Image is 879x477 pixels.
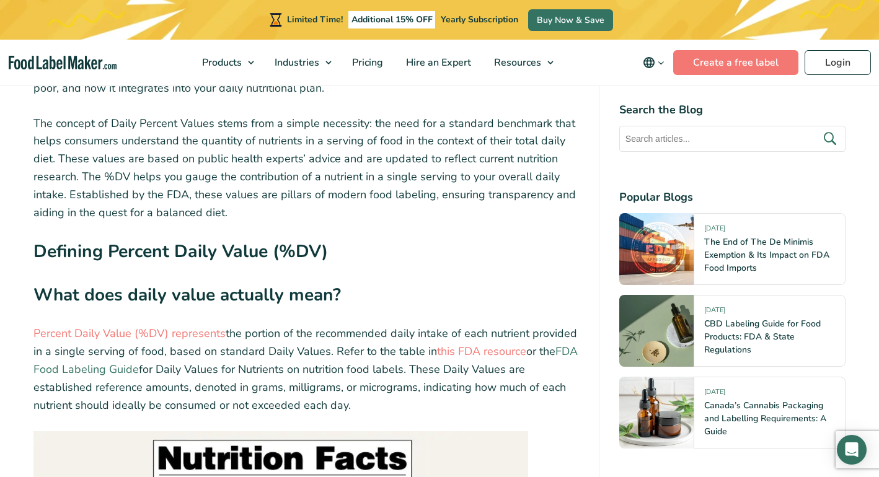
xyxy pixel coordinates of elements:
span: Pricing [348,56,384,69]
a: Hire an Expert [395,40,480,85]
a: Products [191,40,260,85]
a: Login [805,50,871,75]
a: Buy Now & Save [528,9,613,31]
a: CBD Labeling Guide for Food Products: FDA & State Regulations [704,318,821,356]
span: Industries [271,56,320,69]
p: the portion of the recommended daily intake of each nutrient provided in a single serving of food... [33,325,579,414]
span: [DATE] [704,387,725,401]
h4: Search the Blog [619,102,846,118]
span: Yearly Subscription [441,14,518,25]
a: Create a free label [673,50,798,75]
strong: Defining Percent Daily Value (%DV) [33,239,328,263]
a: Pricing [341,40,392,85]
span: [DATE] [704,305,725,320]
p: The concept of Daily Percent Values stems from a simple necessity: the need for a standard benchm... [33,115,579,222]
span: Limited Time! [287,14,343,25]
h4: Popular Blogs [619,189,846,206]
span: Hire an Expert [402,56,472,69]
span: Additional 15% OFF [348,11,436,28]
a: Resources [483,40,560,85]
span: [DATE] [704,224,725,238]
strong: What does daily value actually mean? [33,283,341,307]
input: Search articles... [619,126,846,152]
a: Industries [263,40,338,85]
a: The End of The De Minimis Exemption & Its Impact on FDA Food Imports [704,236,829,274]
span: Products [198,56,243,69]
a: Percent Daily Value (%DV) represents [33,326,226,341]
a: this FDA resource [437,344,526,359]
div: Open Intercom Messenger [837,435,867,465]
a: Canada’s Cannabis Packaging and Labelling Requirements: A Guide [704,400,826,437]
span: Resources [490,56,542,69]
